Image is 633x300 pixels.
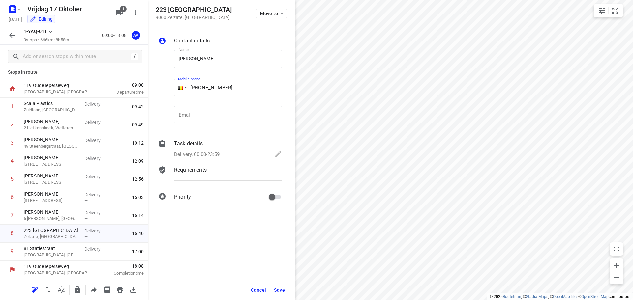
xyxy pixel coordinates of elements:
button: AV [129,29,142,42]
p: Delivery, 00:00-23:59 [174,151,220,158]
p: Delivery [84,191,109,198]
div: Belgium: + 32 [174,79,187,96]
p: Completion time [100,270,144,277]
span: 15:03 [132,194,144,201]
p: [PERSON_NAME] [24,173,79,179]
span: — [84,107,88,112]
a: OpenStreetMap [581,294,609,299]
div: Editing [30,16,53,22]
h5: Vrijdag 17 Oktober [25,4,110,14]
div: 2 [11,122,14,128]
p: Delivery [84,228,109,234]
h5: Project date [6,15,25,23]
span: 09:00 [100,82,144,88]
p: [PERSON_NAME] [24,191,79,197]
span: Sort by time window [55,286,68,292]
button: Map settings [595,4,608,17]
span: — [84,162,88,167]
div: Requirements [158,166,282,186]
div: 9 [11,248,14,255]
div: small contained button group [594,4,623,17]
span: 09:42 [132,103,144,110]
p: 1-YAQ-011 [24,28,47,35]
span: Print shipping labels [100,286,113,292]
p: 9060 Zelzate , [GEOGRAPHIC_DATA] [156,15,232,20]
span: 09:49 [132,122,144,128]
span: Download route [127,286,140,292]
p: [PERSON_NAME] [24,118,79,125]
p: [PERSON_NAME] [24,136,79,143]
div: 4 [11,158,14,164]
div: Task detailsDelivery, 00:00-23:59 [158,140,282,159]
p: 49 Steenbergstraat, [GEOGRAPHIC_DATA]-Houtem [24,143,79,150]
p: 119 Oude Ieperseweg [24,82,92,89]
p: [STREET_ADDRESS] [24,179,79,186]
span: 12:56 [132,176,144,182]
input: Add or search stops within route [23,52,131,62]
p: [STREET_ADDRESS] [24,197,79,204]
p: Priority [174,193,191,201]
span: Reoptimize route [28,286,42,292]
p: Delivery [84,173,109,180]
p: Scala Plastics [24,100,79,107]
div: AV [132,31,140,40]
span: 10:12 [132,140,144,146]
div: 6 [11,194,14,200]
p: Zelzate, [GEOGRAPHIC_DATA] [24,233,79,240]
p: [GEOGRAPHIC_DATA], [GEOGRAPHIC_DATA] [24,252,79,258]
p: Delivery [84,101,109,107]
button: Save [271,284,287,296]
span: 12:09 [132,158,144,164]
a: Stadia Maps [526,294,548,299]
p: [GEOGRAPHIC_DATA], [GEOGRAPHIC_DATA] [24,270,92,276]
p: 5 [PERSON_NAME], [GEOGRAPHIC_DATA] [24,215,79,222]
p: Stops in route [8,69,140,76]
span: 17:00 [132,248,144,255]
p: Zuidlaan, [GEOGRAPHIC_DATA] [24,107,79,113]
span: Cancel [251,287,266,293]
span: Move to [260,11,285,16]
div: / [131,53,138,60]
p: [PERSON_NAME] [24,209,79,215]
div: 1 [11,103,14,110]
p: 2 Liefkenshoek, Wetteren [24,125,79,131]
p: Delivery [84,137,109,144]
div: 5 [11,176,14,182]
a: OpenMapTiles [553,294,578,299]
span: Share route [87,286,100,292]
span: 16:14 [132,212,144,219]
span: — [84,198,88,203]
p: 09:00-18:08 [102,32,129,39]
svg: Edit [274,150,282,158]
a: Routetitan [503,294,521,299]
span: — [84,216,88,221]
span: 1 [120,6,127,12]
span: — [84,144,88,149]
p: Delivery [84,246,109,252]
span: — [84,125,88,130]
p: Delivery [84,119,109,125]
span: — [84,252,88,257]
p: Delivery [84,155,109,162]
span: Save [274,287,285,293]
p: [STREET_ADDRESS] [24,161,79,168]
span: Reverse route [42,286,55,292]
h5: 223 [GEOGRAPHIC_DATA] [156,6,232,14]
span: Print route [113,286,127,292]
div: 8 [11,230,14,236]
span: — [84,234,88,239]
button: Lock route [71,283,84,296]
button: Fit zoom [609,4,622,17]
p: Contact details [174,37,210,45]
p: [GEOGRAPHIC_DATA], [GEOGRAPHIC_DATA] [24,89,92,95]
span: Assigned to Axel Verzele [129,32,142,38]
p: Task details [174,140,203,148]
div: 7 [11,212,14,218]
p: 81 Statiestraat [24,245,79,252]
p: Departure time [100,89,144,95]
li: © 2025 , © , © © contributors [490,294,630,299]
button: 1 [113,6,126,19]
p: 223 [GEOGRAPHIC_DATA] [24,227,79,233]
input: 1 (702) 123-4567 [174,79,282,96]
p: 119 Oude Ieperseweg [24,263,92,270]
